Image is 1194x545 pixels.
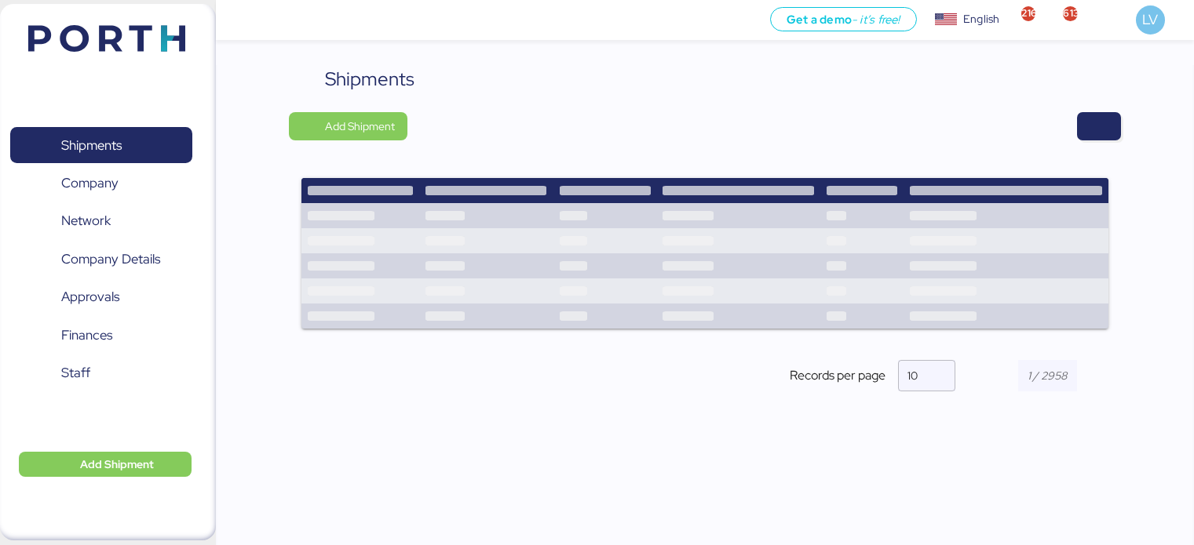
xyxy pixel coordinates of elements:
[325,65,414,93] div: Shipments
[61,134,122,157] span: Shipments
[61,285,119,308] span: Approvals
[61,209,111,232] span: Network
[61,324,112,347] span: Finances
[80,455,154,474] span: Add Shipment
[907,369,918,383] span: 10
[61,362,90,384] span: Staff
[61,172,119,194] span: Company
[1142,9,1158,30] span: LV
[10,203,192,239] a: Network
[10,279,192,315] a: Approvals
[10,165,192,202] a: Company
[225,7,252,34] button: Menu
[10,242,192,278] a: Company Details
[790,366,885,385] span: Records per page
[10,127,192,163] a: Shipments
[19,452,192,477] button: Add Shipment
[61,248,160,271] span: Company Details
[289,112,407,140] button: Add Shipment
[10,318,192,354] a: Finances
[1018,360,1077,391] input: 1 / 2958
[325,117,395,136] span: Add Shipment
[10,355,192,391] a: Staff
[963,11,999,27] div: English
